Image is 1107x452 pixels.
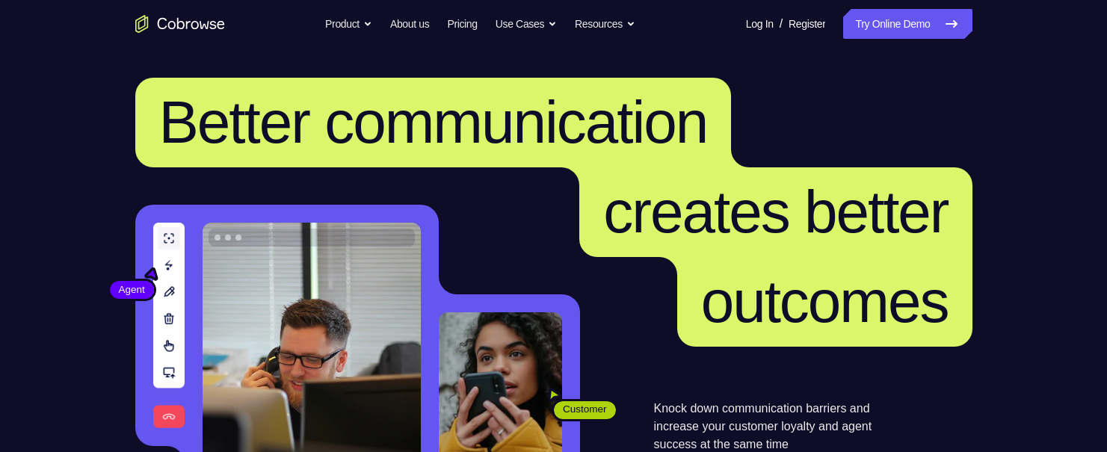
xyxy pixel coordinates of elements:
[496,9,557,39] button: Use Cases
[325,9,372,39] button: Product
[575,9,635,39] button: Resources
[447,9,477,39] a: Pricing
[135,15,225,33] a: Go to the home page
[780,15,783,33] span: /
[159,89,708,155] span: Better communication
[701,268,949,335] span: outcomes
[789,9,825,39] a: Register
[843,9,972,39] a: Try Online Demo
[603,179,948,245] span: creates better
[390,9,429,39] a: About us
[746,9,774,39] a: Log In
